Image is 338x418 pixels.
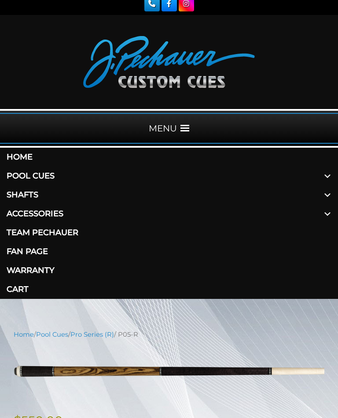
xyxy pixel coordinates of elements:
[14,346,324,397] img: P05-N.png
[70,331,114,338] a: Pro Series (R)
[36,331,68,338] a: Pool Cues
[14,330,324,339] nav: Breadcrumb
[14,331,34,338] a: Home
[83,36,255,88] img: Pechauer Custom Cues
